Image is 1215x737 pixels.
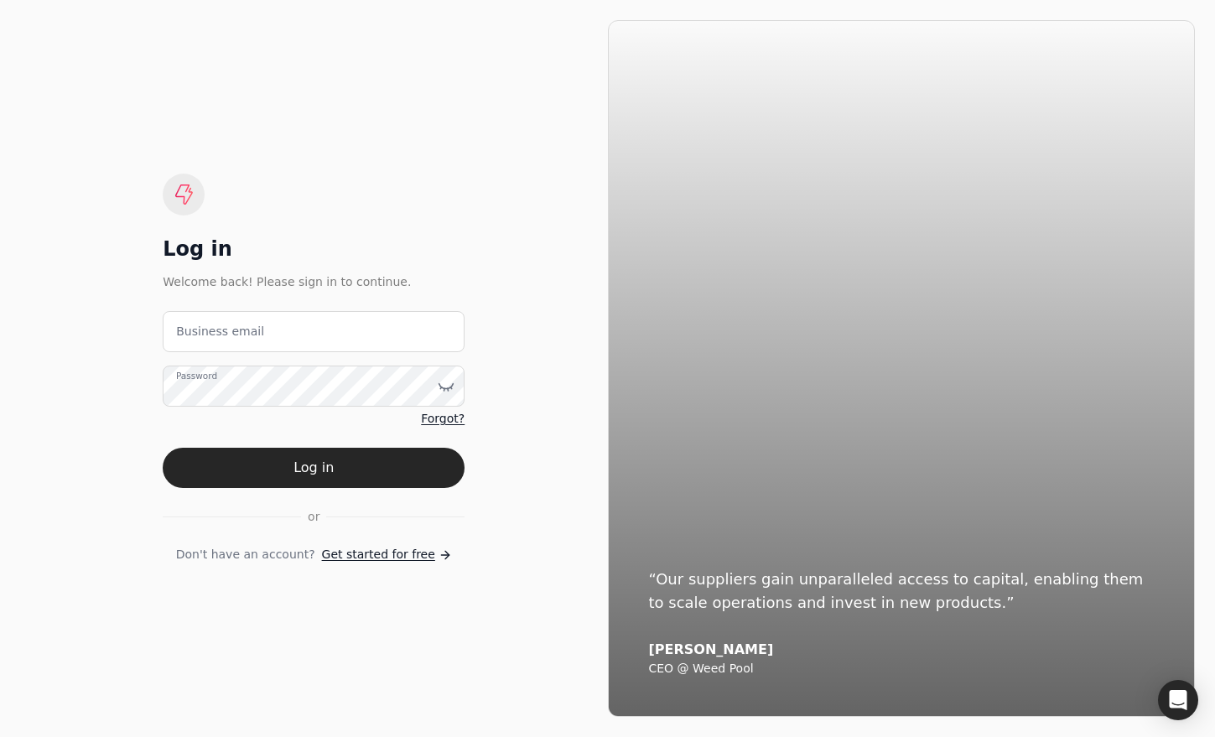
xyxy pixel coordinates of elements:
[163,448,465,488] button: Log in
[176,370,217,383] label: Password
[176,546,315,563] span: Don't have an account?
[322,546,452,563] a: Get started for free
[163,236,465,262] div: Log in
[421,410,465,428] a: Forgot?
[1158,680,1198,720] div: Open Intercom Messenger
[176,323,264,340] label: Business email
[163,272,465,291] div: Welcome back! Please sign in to continue.
[322,546,435,563] span: Get started for free
[649,662,1155,677] div: CEO @ Weed Pool
[308,508,319,526] span: or
[649,568,1155,615] div: “Our suppliers gain unparalleled access to capital, enabling them to scale operations and invest ...
[649,641,1155,658] div: [PERSON_NAME]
